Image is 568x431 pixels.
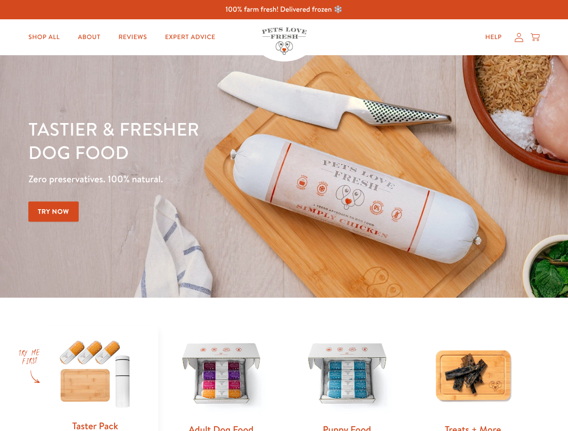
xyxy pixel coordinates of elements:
a: Shop All [21,28,67,46]
h1: Tastier & fresher dog food [28,117,369,164]
p: Zero preservatives. 100% natural. [28,171,369,187]
a: About [71,28,107,46]
img: Pets Love Fresh [262,27,307,55]
a: Help [478,28,509,46]
a: Reviews [111,28,154,46]
a: Expert Advice [158,28,223,46]
a: Try Now [28,202,79,222]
